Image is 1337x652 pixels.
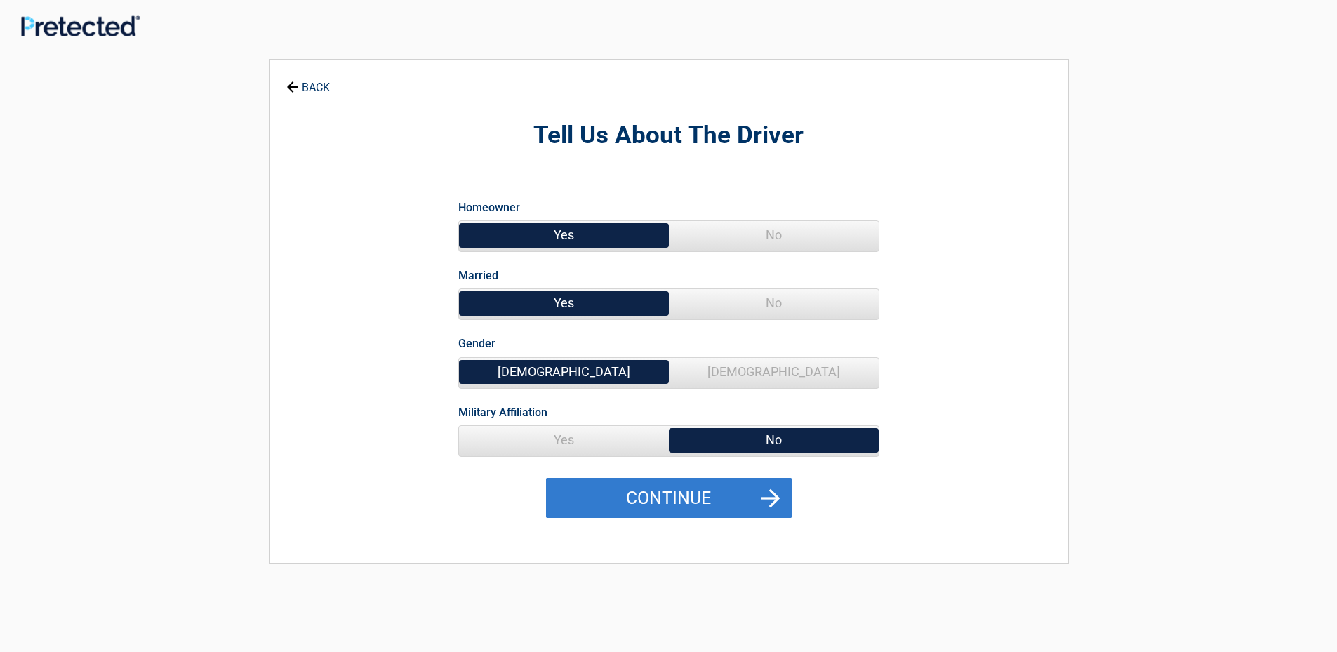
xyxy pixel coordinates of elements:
[459,358,669,386] span: [DEMOGRAPHIC_DATA]
[669,289,879,317] span: No
[546,478,792,519] button: Continue
[284,69,333,93] a: BACK
[459,426,669,454] span: Yes
[669,221,879,249] span: No
[669,426,879,454] span: No
[459,289,669,317] span: Yes
[458,334,495,353] label: Gender
[458,403,547,422] label: Military Affiliation
[458,198,520,217] label: Homeowner
[347,119,991,152] h2: Tell Us About The Driver
[458,266,498,285] label: Married
[459,221,669,249] span: Yes
[669,358,879,386] span: [DEMOGRAPHIC_DATA]
[21,15,140,37] img: Main Logo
